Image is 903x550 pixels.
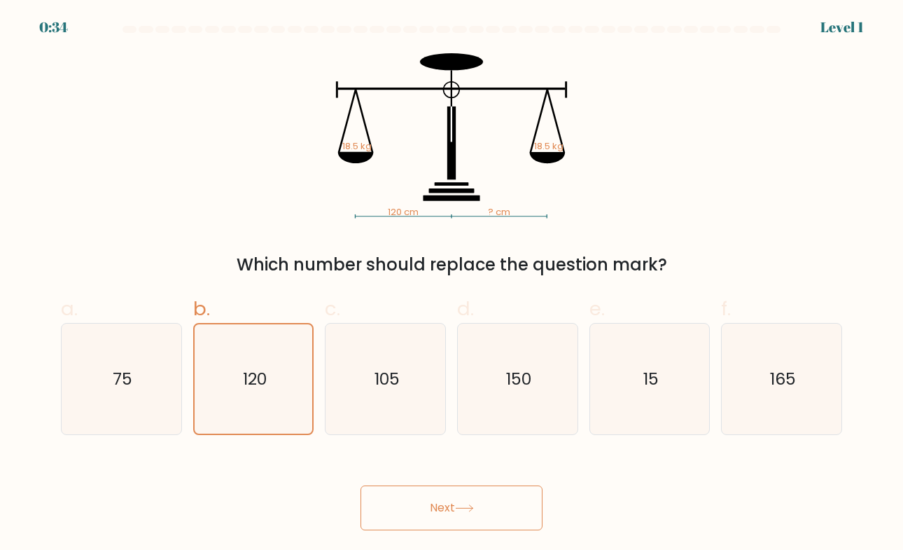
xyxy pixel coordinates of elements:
[39,17,68,38] div: 0:34
[193,295,210,322] span: b.
[342,139,372,153] tspan: 18.5 kg
[325,295,340,322] span: c.
[534,139,563,153] tspan: 18.5 kg
[721,295,731,322] span: f.
[113,367,132,390] text: 75
[69,252,834,277] div: Which number should replace the question mark?
[374,367,399,390] text: 105
[488,205,510,219] tspan: ? cm
[360,486,542,530] button: Next
[643,367,659,390] text: 15
[770,367,796,390] text: 165
[506,367,531,390] text: 150
[243,368,267,390] text: 120
[61,295,78,322] span: a.
[457,295,474,322] span: d.
[820,17,864,38] div: Level 1
[589,295,605,322] span: e.
[388,205,419,219] tspan: 120 cm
